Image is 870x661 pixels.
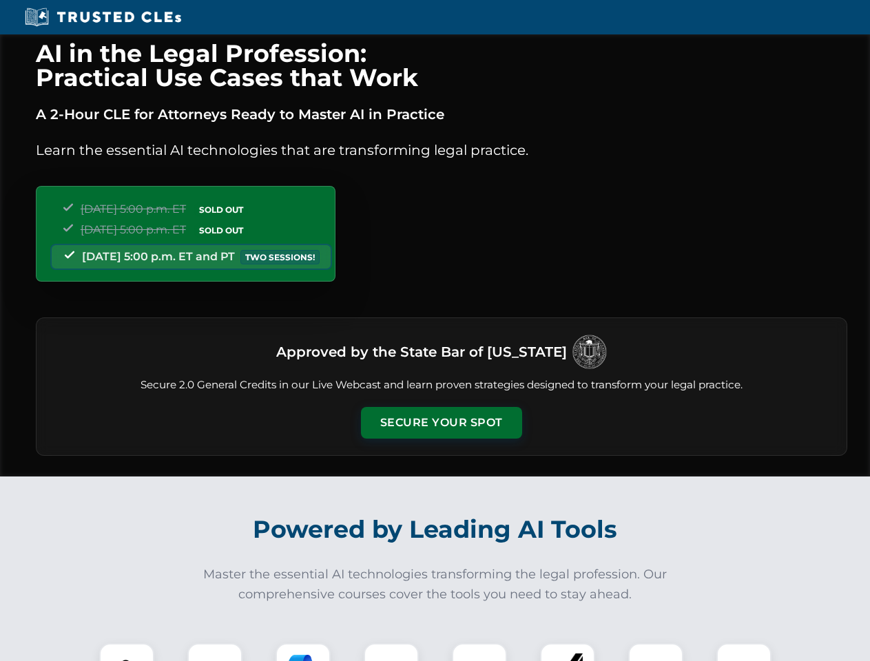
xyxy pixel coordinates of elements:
p: Secure 2.0 General Credits in our Live Webcast and learn proven strategies designed to transform ... [53,377,830,393]
p: A 2-Hour CLE for Attorneys Ready to Master AI in Practice [36,103,847,125]
span: [DATE] 5:00 p.m. ET [81,223,186,236]
span: SOLD OUT [194,223,248,238]
button: Secure Your Spot [361,407,522,439]
img: Trusted CLEs [21,7,185,28]
span: SOLD OUT [194,202,248,217]
h1: AI in the Legal Profession: Practical Use Cases that Work [36,41,847,90]
img: Logo [572,335,607,369]
h3: Approved by the State Bar of [US_STATE] [276,339,567,364]
span: [DATE] 5:00 p.m. ET [81,202,186,216]
p: Master the essential AI technologies transforming the legal profession. Our comprehensive courses... [194,565,676,605]
p: Learn the essential AI technologies that are transforming legal practice. [36,139,847,161]
h2: Powered by Leading AI Tools [54,505,817,554]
